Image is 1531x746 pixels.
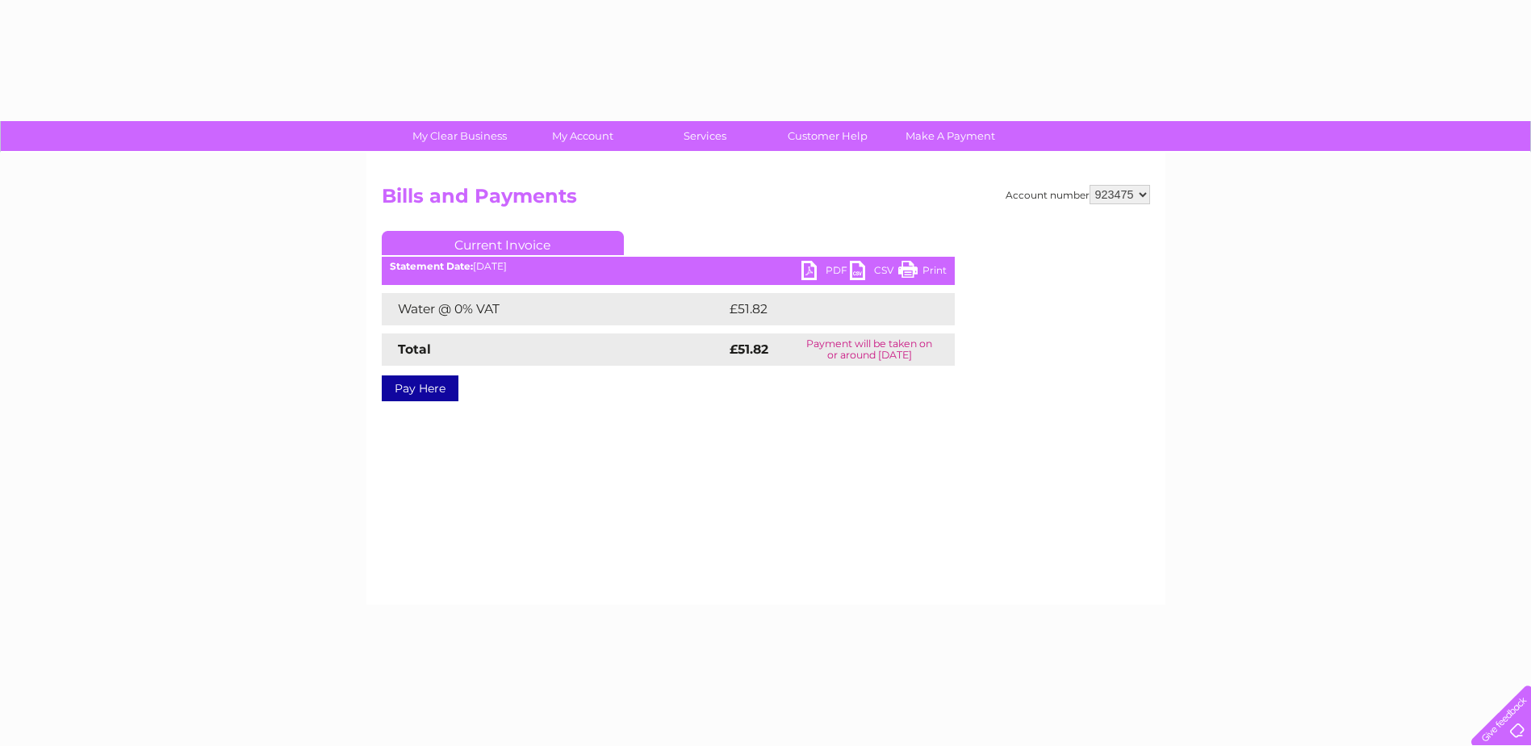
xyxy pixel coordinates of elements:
a: Print [898,261,947,284]
a: PDF [801,261,850,284]
div: Account number [1006,185,1150,204]
a: Pay Here [382,375,458,401]
td: Payment will be taken on or around [DATE] [784,333,954,366]
strong: Total [398,342,431,357]
a: Customer Help [761,121,894,151]
td: Water @ 0% VAT [382,293,726,325]
a: Current Invoice [382,231,624,255]
a: Services [638,121,772,151]
a: Make A Payment [884,121,1017,151]
strong: £51.82 [730,342,768,357]
b: Statement Date: [390,260,473,272]
a: My Clear Business [393,121,526,151]
td: £51.82 [726,293,921,325]
a: CSV [850,261,898,284]
div: [DATE] [382,261,955,272]
a: My Account [516,121,649,151]
h2: Bills and Payments [382,185,1150,216]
